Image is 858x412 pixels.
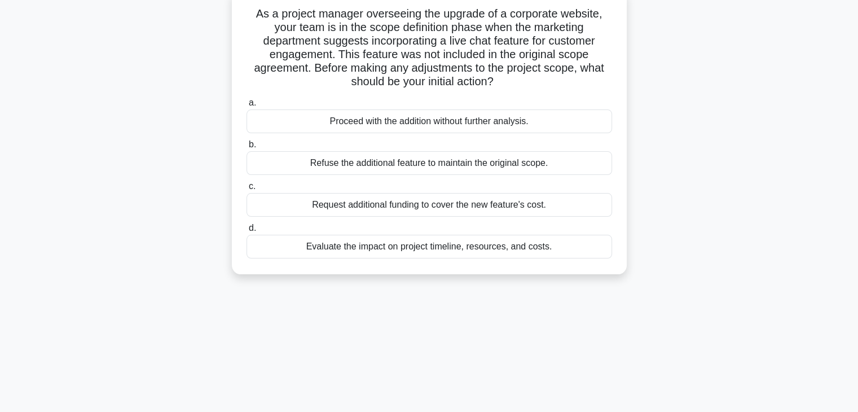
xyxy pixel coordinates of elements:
div: Evaluate the impact on project timeline, resources, and costs. [247,235,612,258]
h5: As a project manager overseeing the upgrade of a corporate website, your team is in the scope def... [245,7,613,89]
span: b. [249,139,256,149]
div: Request additional funding to cover the new feature's cost. [247,193,612,217]
span: d. [249,223,256,233]
span: c. [249,181,256,191]
span: a. [249,98,256,107]
div: Refuse the additional feature to maintain the original scope. [247,151,612,175]
div: Proceed with the addition without further analysis. [247,109,612,133]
